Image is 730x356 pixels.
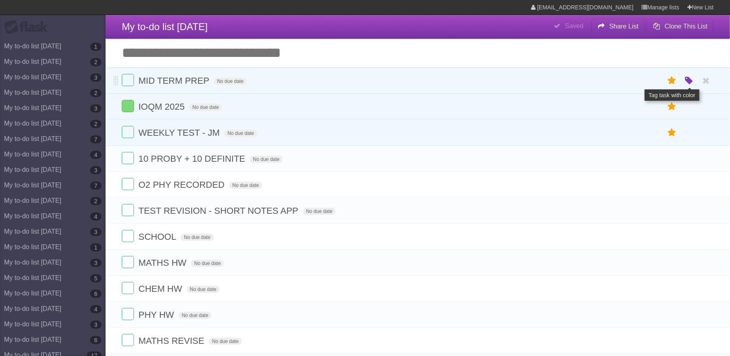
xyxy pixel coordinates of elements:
[90,336,102,344] b: 6
[122,126,134,138] label: Done
[665,23,708,30] b: Clone This List
[664,126,680,139] label: Star task
[209,338,242,345] span: No due date
[138,154,247,164] span: 10 PROBY + 10 DEFINITE
[122,100,134,112] label: Done
[122,152,134,164] label: Done
[303,208,336,215] span: No due date
[122,21,208,32] span: My to-do list [DATE]
[90,305,102,313] b: 4
[90,120,102,128] b: 2
[138,284,184,294] span: CHEM HW
[214,78,247,85] span: No due date
[122,334,134,346] label: Done
[565,22,583,29] b: Saved
[90,166,102,174] b: 3
[4,20,53,35] div: Flask
[187,286,220,293] span: No due date
[609,23,639,30] b: Share List
[122,178,134,190] label: Done
[122,308,134,320] label: Done
[138,128,222,138] span: WEEKLY TEST - JM
[90,228,102,236] b: 3
[250,156,283,163] span: No due date
[122,230,134,242] label: Done
[90,58,102,66] b: 2
[122,256,134,268] label: Done
[90,321,102,329] b: 3
[90,74,102,82] b: 3
[90,290,102,298] b: 6
[90,182,102,190] b: 7
[664,100,680,113] label: Star task
[189,104,222,111] span: No due date
[122,74,134,86] label: Done
[122,282,134,294] label: Done
[179,312,212,319] span: No due date
[90,274,102,282] b: 5
[224,130,257,137] span: No due date
[191,260,224,267] span: No due date
[90,43,102,51] b: 1
[229,182,262,189] span: No due date
[138,102,187,112] span: IOQM 2025
[138,336,206,346] span: MATHS REVISE
[90,104,102,113] b: 3
[664,74,680,87] label: Star task
[592,19,645,34] button: Share List
[138,232,178,242] span: SCHOOL
[90,243,102,252] b: 1
[647,19,714,34] button: Clone This List
[181,234,214,241] span: No due date
[90,197,102,205] b: 2
[138,258,188,268] span: MATHS HW
[138,206,300,216] span: TEST REVISION - SHORT NOTES APP
[122,204,134,216] label: Done
[90,259,102,267] b: 3
[90,89,102,97] b: 2
[138,180,227,190] span: O2 PHY RECORDED
[138,76,211,86] span: MID TERM PREP
[90,135,102,143] b: 7
[90,151,102,159] b: 4
[90,213,102,221] b: 4
[138,310,176,320] span: PHY HW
